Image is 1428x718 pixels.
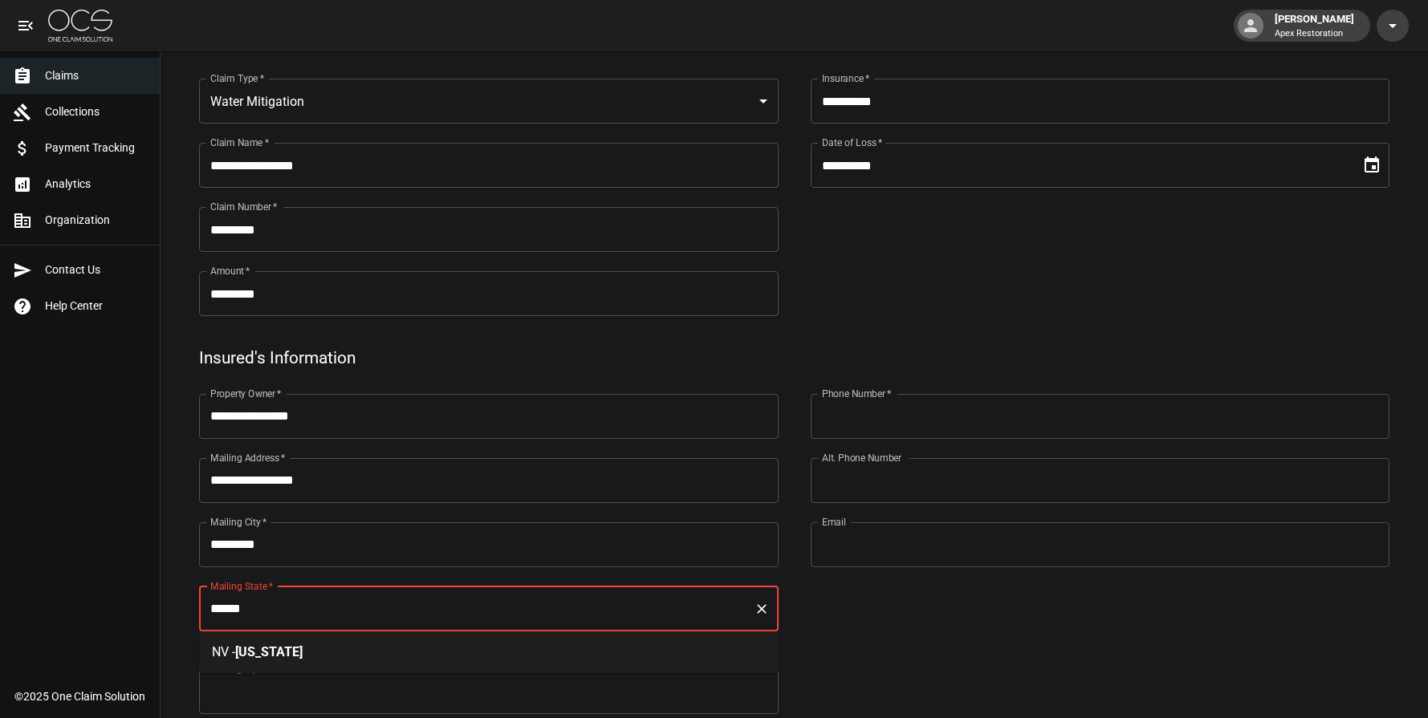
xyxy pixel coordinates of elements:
[45,262,147,278] span: Contact Us
[751,598,773,620] button: Clear
[822,136,882,149] label: Date of Loss
[210,451,285,464] label: Mailing Address
[210,71,264,85] label: Claim Type
[822,451,901,464] label: Alt. Phone Number
[210,200,277,213] label: Claim Number
[822,387,891,400] label: Phone Number
[1275,27,1354,41] p: Apex Restoration
[210,515,267,529] label: Mailing City
[235,644,303,659] span: [US_STATE]
[48,10,112,42] img: ocs-logo-white-transparent.png
[45,67,147,84] span: Claims
[822,515,846,529] label: Email
[210,387,282,400] label: Property Owner
[45,140,147,156] span: Payment Tracking
[1356,149,1388,181] button: Choose date, selected date is Aug 15, 2025
[210,264,250,278] label: Amount
[210,662,265,675] label: Mailing Zip
[45,298,147,314] span: Help Center
[10,10,42,42] button: open drawer
[45,212,147,229] span: Organization
[1268,11,1361,40] div: [PERSON_NAME]
[212,644,235,659] span: NV -
[14,688,145,704] div: © 2025 One Claim Solution
[45,176,147,193] span: Analytics
[45,103,147,120] span: Collections
[210,579,273,593] label: Mailing State
[822,71,869,85] label: Insurance
[199,79,779,124] div: Water Mitigation
[210,136,269,149] label: Claim Name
